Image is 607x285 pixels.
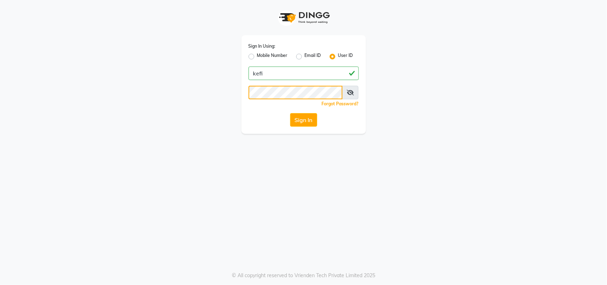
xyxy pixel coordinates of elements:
[249,86,342,99] input: Username
[249,43,276,49] label: Sign In Using:
[257,52,288,61] label: Mobile Number
[290,113,317,127] button: Sign In
[249,67,359,80] input: Username
[305,52,321,61] label: Email ID
[322,101,359,106] a: Forgot Password?
[275,7,332,28] img: logo1.svg
[338,52,353,61] label: User ID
